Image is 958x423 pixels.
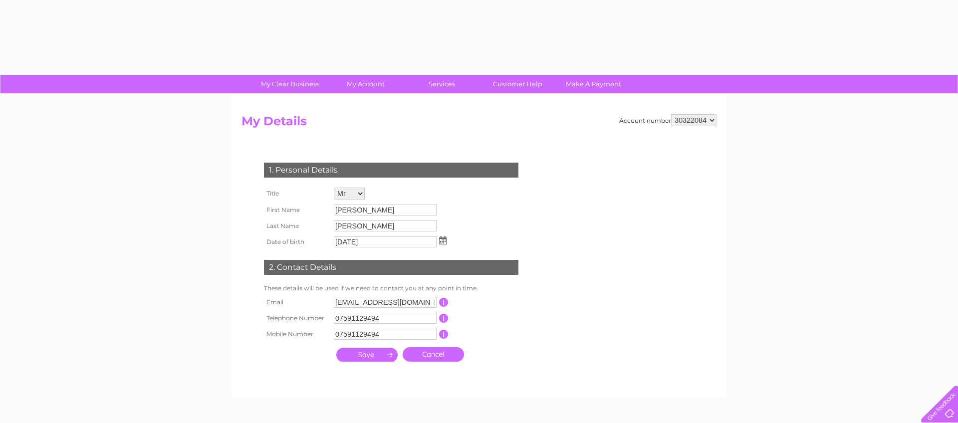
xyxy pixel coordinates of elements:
[552,75,635,93] a: Make A Payment
[261,294,331,310] th: Email
[325,75,407,93] a: My Account
[439,330,449,339] input: Information
[261,310,331,326] th: Telephone Number
[401,75,483,93] a: Services
[249,75,331,93] a: My Clear Business
[477,75,559,93] a: Customer Help
[439,298,449,307] input: Information
[336,348,398,362] input: Submit
[439,314,449,323] input: Information
[261,282,521,294] td: These details will be used if we need to contact you at any point in time.
[439,236,447,244] img: ...
[403,347,464,362] a: Cancel
[264,163,518,178] div: 1. Personal Details
[261,202,331,218] th: First Name
[241,114,717,133] h2: My Details
[264,260,518,275] div: 2. Contact Details
[261,326,331,342] th: Mobile Number
[261,185,331,202] th: Title
[619,114,717,126] div: Account number
[261,234,331,250] th: Date of birth
[261,218,331,234] th: Last Name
